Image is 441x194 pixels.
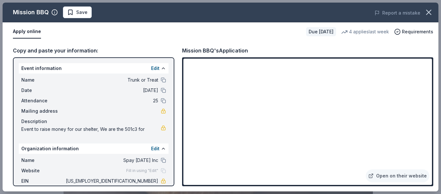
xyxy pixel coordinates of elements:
[13,46,174,55] div: Copy and paste your information:
[366,169,429,182] a: Open on their website
[65,76,158,84] span: Trunk or Treat
[374,9,420,17] button: Report a mistake
[65,97,158,105] span: 25
[402,28,433,36] span: Requirements
[21,97,65,105] span: Attendance
[306,27,336,36] div: Due [DATE]
[76,8,87,16] span: Save
[65,177,158,185] span: [US_EMPLOYER_IDENTIFICATION_NUMBER]
[21,107,65,115] span: Mailing address
[21,167,65,175] span: Website
[13,7,49,17] div: Mission BBQ
[19,63,169,74] div: Event information
[13,25,41,39] button: Apply online
[341,28,389,36] div: 4 applies last week
[21,76,65,84] span: Name
[151,145,159,153] button: Edit
[182,46,248,55] div: Mission BBQ's Application
[21,118,166,125] div: Description
[21,177,65,185] span: EIN
[394,28,433,36] button: Requirements
[65,86,158,94] span: [DATE]
[151,64,159,72] button: Edit
[65,156,158,164] span: Spay [DATE] Inc
[63,6,92,18] button: Save
[21,125,161,133] span: Event to raise money for our shelter, We are the 501c3 for
[21,156,65,164] span: Name
[19,143,169,154] div: Organization information
[126,168,158,173] span: Fill in using "Edit"
[21,86,65,94] span: Date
